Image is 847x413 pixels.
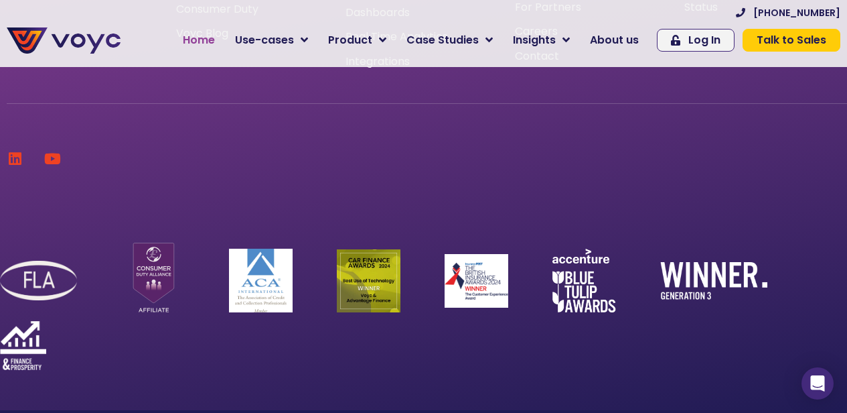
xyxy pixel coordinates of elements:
div: Open Intercom Messenger [801,367,834,400]
span: Phone [172,54,206,69]
span: Case Studies [406,32,479,48]
img: accenture-blue-tulip-awards [552,249,616,312]
a: Talk to Sales [743,29,840,52]
a: Case Studies [396,27,503,54]
a: [PHONE_NUMBER] [736,8,840,17]
span: Job title [172,109,218,124]
img: voyc-full-logo [7,27,121,54]
span: Insights [513,32,556,48]
a: About us [580,27,649,54]
img: Car Finance Winner logo [337,249,400,312]
a: Product [318,27,396,54]
a: Use-cases [225,27,318,54]
span: Log In [688,35,720,46]
span: [PHONE_NUMBER] [753,8,840,17]
span: About us [590,32,639,48]
span: Talk to Sales [757,35,826,46]
span: Home [183,32,215,48]
img: ACA [229,249,293,312]
a: Home [173,27,225,54]
img: winner-generation [660,262,767,300]
span: Product [328,32,372,48]
a: Insights [503,27,580,54]
span: Use-cases [235,32,294,48]
a: Log In [657,29,735,52]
